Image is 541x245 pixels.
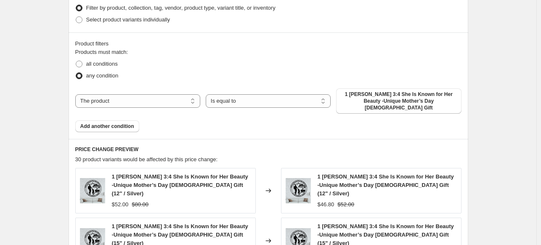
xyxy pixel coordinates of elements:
img: 1_31bda125-a218-4efc-8b74-02b1a6d76810_80x.png [286,178,311,203]
span: any condition [86,72,119,79]
span: Add another condition [80,123,134,130]
span: 1 [PERSON_NAME] 3:4 She Is Known for Her Beauty -Unique Mother’s Day [DEMOGRAPHIC_DATA] Gift (12"... [112,173,248,197]
span: 1 [PERSON_NAME] 3:4 She Is Known for Her Beauty -Unique Mother’s Day [DEMOGRAPHIC_DATA] Gift [341,91,456,111]
span: all conditions [86,61,118,67]
span: $46.80 [318,201,334,208]
button: Add another condition [75,120,139,132]
img: 1_31bda125-a218-4efc-8b74-02b1a6d76810_80x.png [80,178,105,203]
span: $52.00 [112,201,129,208]
span: Filter by product, collection, tag, vendor, product type, variant title, or inventory [86,5,276,11]
span: $80.00 [132,201,149,208]
span: $52.00 [337,201,354,208]
span: 1 [PERSON_NAME] 3:4 She Is Known for Her Beauty -Unique Mother’s Day [DEMOGRAPHIC_DATA] Gift (12"... [318,173,454,197]
button: 1 Peter 3:4 She Is Known for Her Beauty -Unique Mother’s Day Christian Gift [336,88,461,114]
span: Select product variants individually [86,16,170,23]
span: 30 product variants would be affected by this price change: [75,156,218,162]
h6: PRICE CHANGE PREVIEW [75,146,461,153]
span: Products must match: [75,49,128,55]
div: Product filters [75,40,461,48]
